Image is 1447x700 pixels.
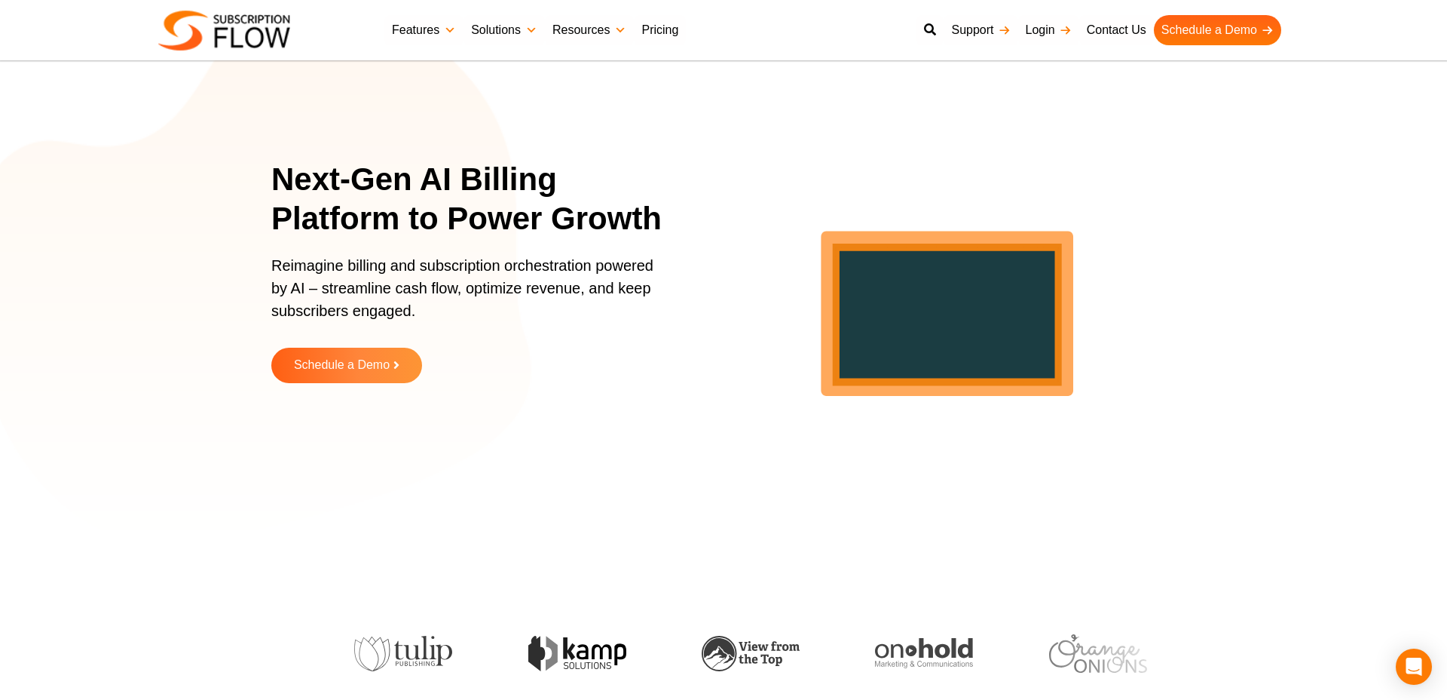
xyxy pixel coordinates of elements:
img: tulip-publishing [354,636,452,672]
img: orange-onions [1049,634,1147,673]
img: view-from-the-top [702,636,800,671]
a: Schedule a Demo [271,348,422,383]
a: Pricing [634,15,686,45]
p: Reimagine billing and subscription orchestration powered by AI – streamline cash flow, optimize r... [271,254,663,337]
a: Solutions [463,15,545,45]
a: Features [384,15,463,45]
a: Support [944,15,1017,45]
span: Schedule a Demo [294,359,390,372]
div: Open Intercom Messenger [1396,649,1432,685]
a: Login [1018,15,1079,45]
a: Schedule a Demo [1154,15,1281,45]
a: Resources [545,15,634,45]
img: kamp-solution [528,636,626,671]
img: Subscriptionflow [158,11,290,51]
a: Contact Us [1079,15,1154,45]
h1: Next-Gen AI Billing Platform to Power Growth [271,160,682,239]
img: onhold-marketing [875,638,973,668]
